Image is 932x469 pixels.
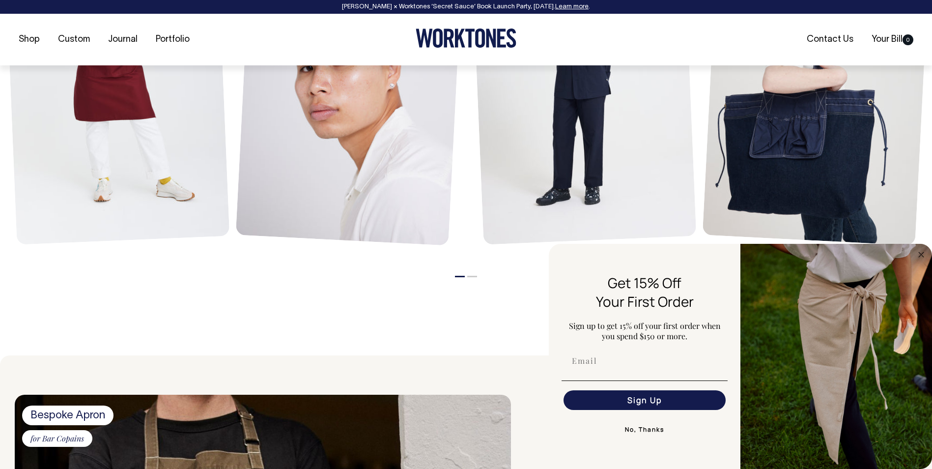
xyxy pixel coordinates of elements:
[467,276,477,277] button: 2 of 2
[903,34,913,45] span: 0
[10,3,922,10] div: [PERSON_NAME] × Worktones ‘Secret Sauce’ Book Launch Party, [DATE]. .
[104,31,141,48] a: Journal
[455,276,465,277] button: 1 of 2
[608,273,681,292] span: Get 15% Off
[564,351,726,371] input: Email
[562,381,728,381] img: underline
[562,420,728,440] button: No, Thanks
[22,430,92,447] span: for Bar Copains
[915,249,927,261] button: Close dialog
[740,244,932,469] img: 5e34ad8f-4f05-4173-92a8-ea475ee49ac9.jpeg
[868,31,917,48] a: Your Bill0
[569,321,721,341] span: Sign up to get 15% off your first order when you spend $150 or more.
[549,244,932,469] div: FLYOUT Form
[596,292,694,311] span: Your First Order
[564,390,726,410] button: Sign Up
[803,31,857,48] a: Contact Us
[54,31,94,48] a: Custom
[15,31,44,48] a: Shop
[22,406,113,425] span: Bespoke Apron
[555,4,589,10] a: Learn more
[152,31,194,48] a: Portfolio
